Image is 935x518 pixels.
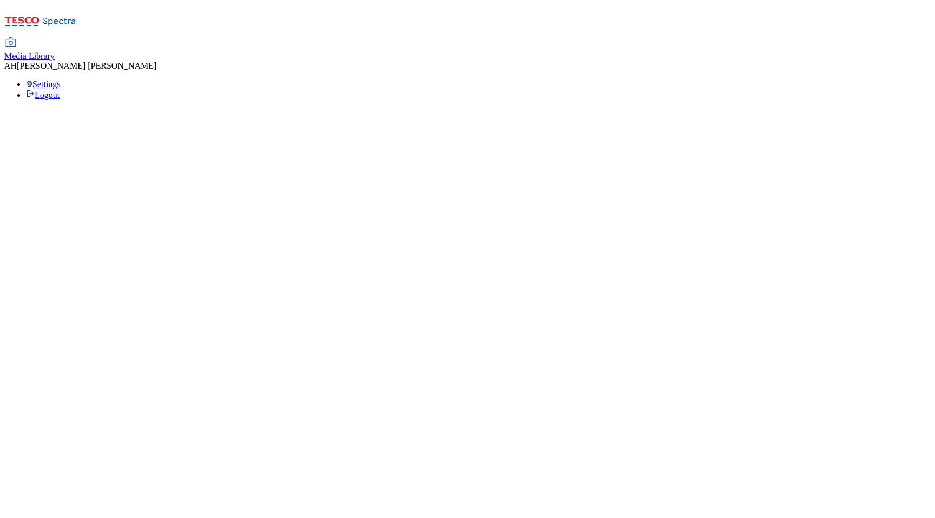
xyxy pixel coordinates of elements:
span: AH [4,61,17,70]
span: Media Library [4,51,55,61]
a: Logout [26,90,60,99]
a: Settings [26,79,61,89]
a: Media Library [4,38,55,61]
span: [PERSON_NAME] [PERSON_NAME] [17,61,156,70]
